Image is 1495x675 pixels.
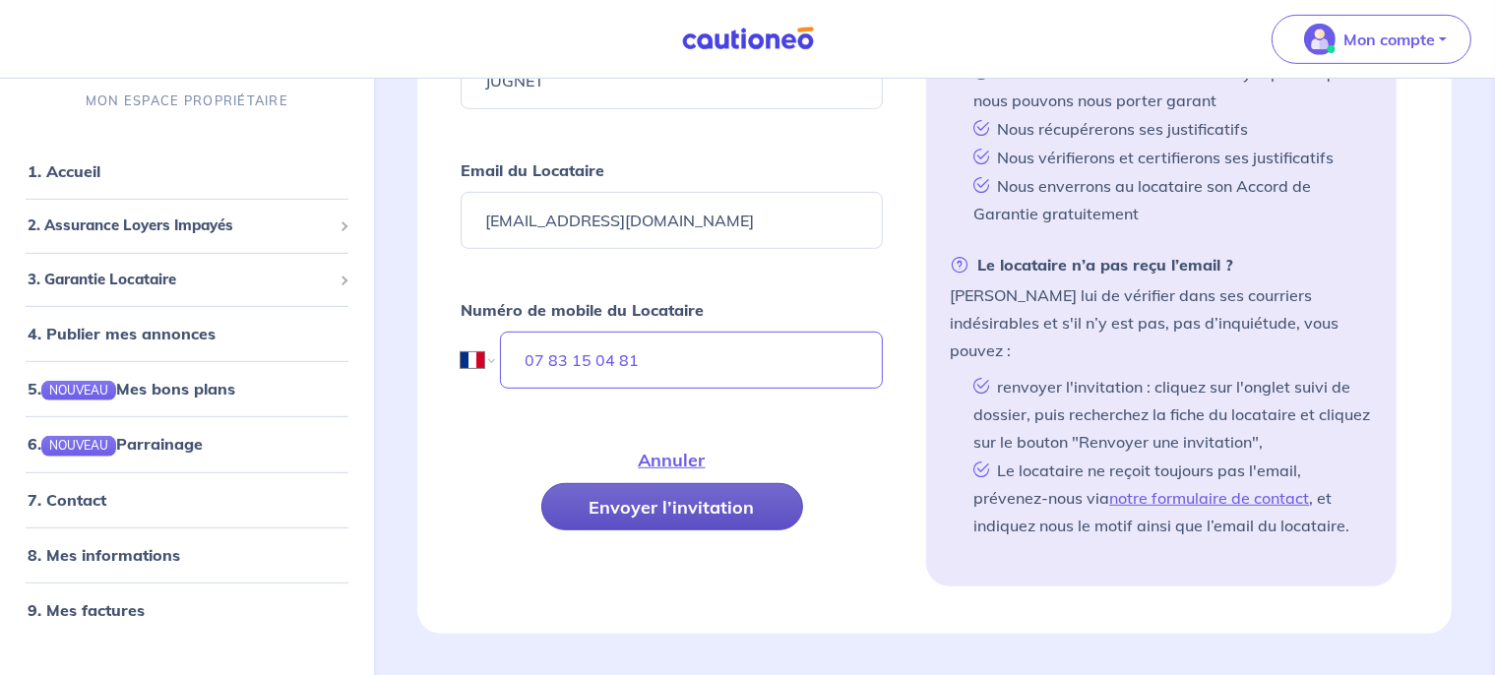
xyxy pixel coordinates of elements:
span: 3. Garantie Locataire [28,268,332,290]
div: 1. Accueil [8,152,366,191]
p: MON ESPACE PROPRIÉTAIRE [86,92,288,110]
input: 06 45 54 34 33 [500,332,884,389]
span: 2. Assurance Loyers Impayés [28,215,332,237]
div: 3. Garantie Locataire [8,260,366,298]
strong: Le locataire n’a pas reçu l’email ? [950,251,1233,278]
p: Mon compte [1343,28,1435,51]
a: 4. Publier mes annonces [28,324,216,343]
a: 9. Mes factures [28,599,145,619]
div: 6.NOUVEAUParrainage [8,424,366,463]
li: Nous récupérerons ses justificatifs [966,114,1373,143]
strong: Numéro de mobile du Locataire [461,300,704,320]
strong: Email du Locataire [461,160,604,180]
li: renvoyer l'invitation : cliquez sur l'onglet suivi de dossier, puis recherchez la fiche du locata... [966,372,1373,456]
img: Cautioneo [674,27,822,51]
div: 7. Contact [8,479,366,519]
div: 8. Mes informations [8,534,366,574]
li: Nous calculerons le montant du loyer pour lequel nous pouvons nous porter garant [966,58,1373,114]
a: 1. Accueil [28,161,100,181]
a: 6.NOUVEAUParrainage [28,434,203,454]
div: 5.NOUVEAUMes bons plans [8,369,366,408]
a: 8. Mes informations [28,544,180,564]
button: illu_account_valid_menu.svgMon compte [1272,15,1471,64]
div: 9. Mes factures [8,589,366,629]
li: Nous vérifierons et certifierons ses justificatifs [966,143,1373,171]
li: Le locataire ne reçoit toujours pas l'email, prévenez-nous via , et indiquez nous le motif ainsi ... [966,456,1373,539]
button: Annuler [591,436,754,483]
div: 4. Publier mes annonces [8,314,366,353]
input: Ex : Durand [461,52,884,109]
a: 5.NOUVEAUMes bons plans [28,379,235,399]
div: 2. Assurance Loyers Impayés [8,207,366,245]
img: illu_account_valid_menu.svg [1304,24,1336,55]
a: notre formulaire de contact [1109,488,1309,508]
li: Nous enverrons au locataire son Accord de Garantie gratuitement [966,171,1373,227]
li: [PERSON_NAME] lui de vérifier dans ses courriers indésirables et s'il n’y est pas, pas d’inquiétu... [950,251,1373,539]
input: Ex : john.doe@gmail.com [461,192,884,249]
a: 7. Contact [28,489,106,509]
button: Envoyer l’invitation [541,483,803,530]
